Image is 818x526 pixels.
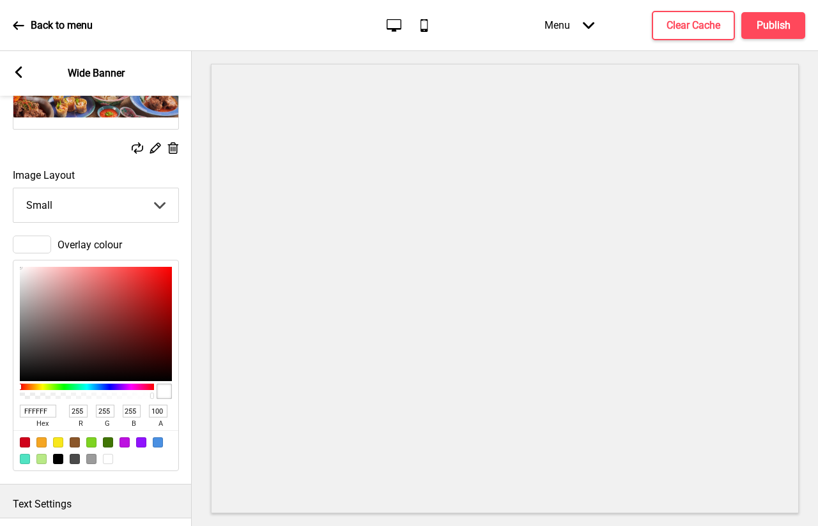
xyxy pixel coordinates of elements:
div: #D0021B [20,437,30,447]
div: Menu [532,6,607,44]
p: Text Settings [13,497,179,511]
div: #000000 [53,454,63,464]
button: Publish [741,12,805,39]
div: Overlay colour [13,236,179,253]
h4: Publish [757,19,791,33]
div: #F5A623 [36,437,47,447]
button: Clear Cache [652,11,735,40]
label: Image Layout [13,169,179,181]
div: #417505 [103,437,113,447]
div: #9B9B9B [86,454,96,464]
div: #7ED321 [86,437,96,447]
div: #BD10E0 [120,437,130,447]
div: #9013FE [136,437,146,447]
p: Wide Banner [68,66,125,80]
span: g [96,417,119,430]
span: Overlay colour [58,239,122,251]
h4: Clear Cache [667,19,720,33]
span: b [123,417,146,430]
span: r [69,417,92,430]
span: hex [20,417,65,430]
div: #F8E71C [53,437,63,447]
div: #FFFFFF [103,454,113,464]
div: #B8E986 [36,454,47,464]
a: Back to menu [13,8,93,43]
div: #8B572A [70,437,80,447]
div: #4A90E2 [153,437,163,447]
span: a [149,417,172,430]
div: #4A4A4A [70,454,80,464]
div: #50E3C2 [20,454,30,464]
p: Back to menu [31,19,93,33]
